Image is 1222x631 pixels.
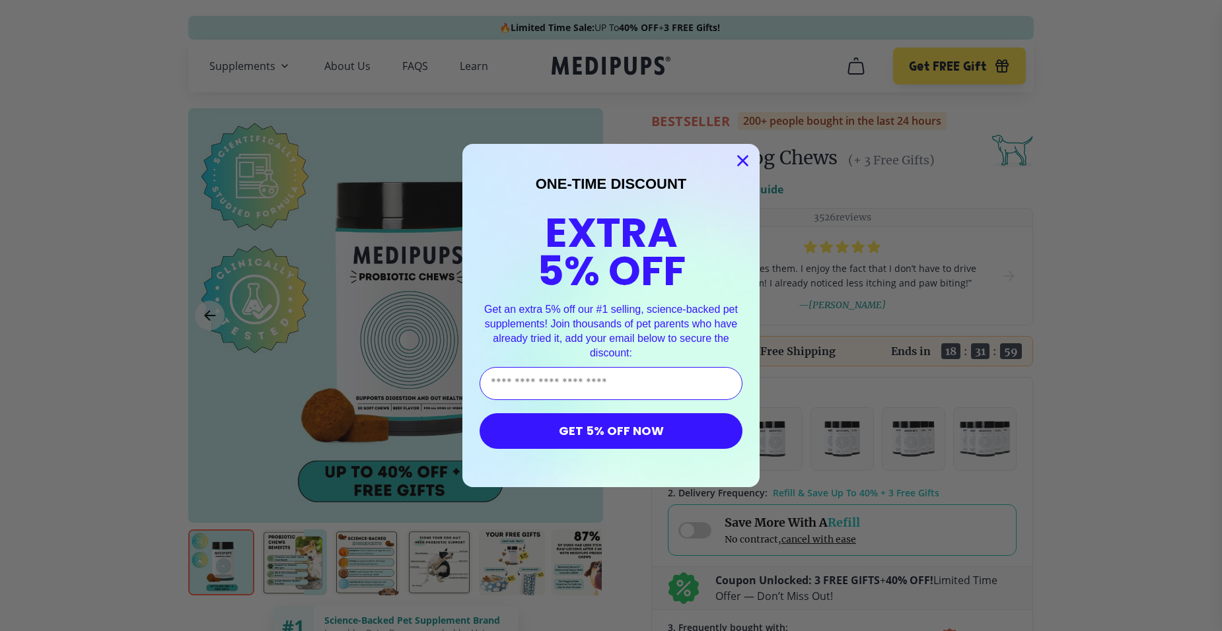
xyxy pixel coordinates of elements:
span: EXTRA [545,204,678,261]
button: Close dialog [731,149,754,172]
button: GET 5% OFF NOW [480,413,742,449]
span: ONE-TIME DISCOUNT [536,176,687,192]
span: Get an extra 5% off our #1 selling, science-backed pet supplements! Join thousands of pet parents... [484,304,738,358]
span: 5% OFF [537,242,686,300]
